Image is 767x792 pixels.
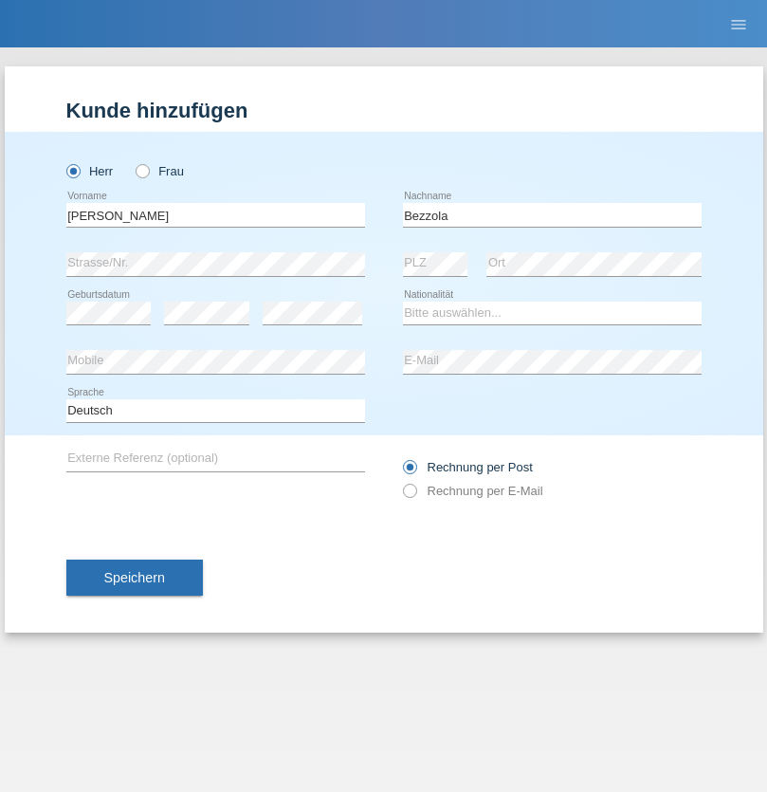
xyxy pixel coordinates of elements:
[66,99,702,122] h1: Kunde hinzufügen
[403,484,415,507] input: Rechnung per E-Mail
[66,560,203,596] button: Speichern
[403,460,533,474] label: Rechnung per Post
[403,460,415,484] input: Rechnung per Post
[729,15,748,34] i: menu
[136,164,184,178] label: Frau
[403,484,543,498] label: Rechnung per E-Mail
[720,18,758,29] a: menu
[66,164,114,178] label: Herr
[136,164,148,176] input: Frau
[104,570,165,585] span: Speichern
[66,164,79,176] input: Herr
